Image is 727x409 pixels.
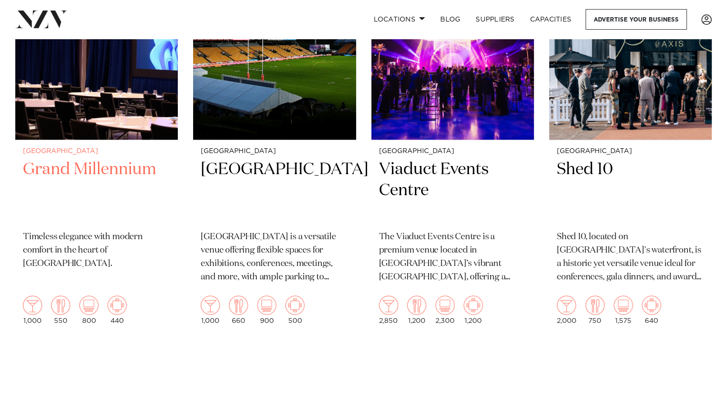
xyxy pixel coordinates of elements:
[642,296,661,315] img: meeting.png
[614,296,633,324] div: 1,575
[366,9,433,30] a: Locations
[557,148,704,155] small: [GEOGRAPHIC_DATA]
[257,296,276,315] img: theatre.png
[379,296,398,315] img: cocktail.png
[257,296,276,324] div: 900
[642,296,661,324] div: 640
[586,296,605,324] div: 750
[435,296,455,315] img: theatre.png
[79,296,98,315] img: theatre.png
[23,296,42,324] div: 1,000
[108,296,127,324] div: 440
[557,296,576,324] div: 2,000
[464,296,483,324] div: 1,200
[379,296,398,324] div: 2,850
[79,296,98,324] div: 800
[15,11,67,28] img: nzv-logo.png
[557,231,704,284] p: Shed 10, located on [GEOGRAPHIC_DATA]'s waterfront, is a historic yet versatile venue ideal for c...
[586,296,605,315] img: dining.png
[407,296,426,315] img: dining.png
[23,231,170,271] p: Timeless elegance with modern comfort in the heart of [GEOGRAPHIC_DATA].
[464,296,483,315] img: meeting.png
[23,296,42,315] img: cocktail.png
[379,159,526,223] h2: Viaduct Events Centre
[285,296,304,324] div: 500
[407,296,426,324] div: 1,200
[51,296,70,315] img: dining.png
[557,296,576,315] img: cocktail.png
[468,9,522,30] a: SUPPLIERS
[285,296,304,315] img: meeting.png
[201,159,348,223] h2: [GEOGRAPHIC_DATA]
[23,159,170,223] h2: Grand Millennium
[51,296,70,324] div: 550
[433,9,468,30] a: BLOG
[614,296,633,315] img: theatre.png
[201,148,348,155] small: [GEOGRAPHIC_DATA]
[522,9,579,30] a: Capacities
[557,159,704,223] h2: Shed 10
[586,9,687,30] a: Advertise your business
[379,148,526,155] small: [GEOGRAPHIC_DATA]
[201,231,348,284] p: [GEOGRAPHIC_DATA] is a versatile venue offering flexible spaces for exhibitions, conferences, mee...
[108,296,127,315] img: meeting.png
[379,231,526,284] p: The Viaduct Events Centre is a premium venue located in [GEOGRAPHIC_DATA]’s vibrant [GEOGRAPHIC_D...
[229,296,248,324] div: 660
[201,296,220,324] div: 1,000
[23,148,170,155] small: [GEOGRAPHIC_DATA]
[435,296,455,324] div: 2,300
[201,296,220,315] img: cocktail.png
[229,296,248,315] img: dining.png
